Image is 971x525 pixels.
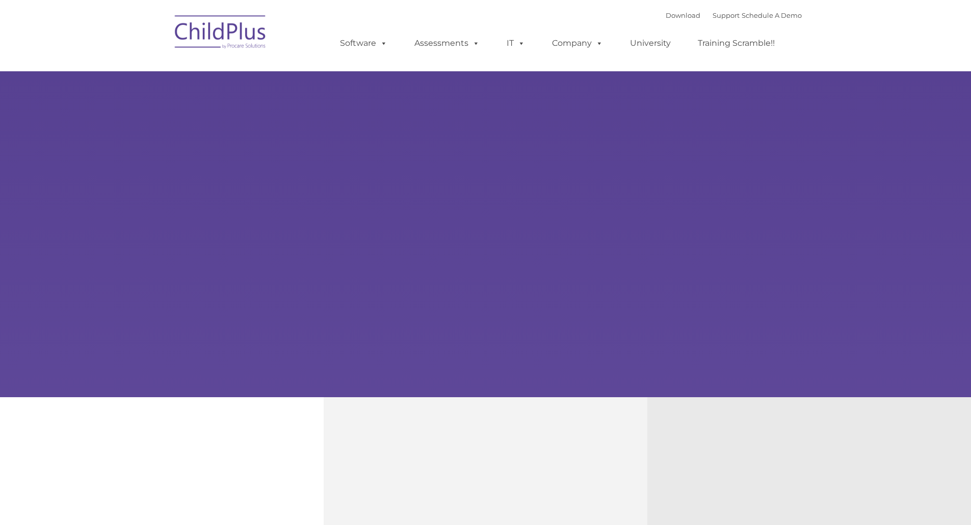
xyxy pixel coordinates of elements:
a: Training Scramble!! [688,33,785,53]
a: Support [713,11,740,19]
a: University [620,33,681,53]
a: Schedule A Demo [742,11,802,19]
a: IT [496,33,535,53]
a: Download [666,11,700,19]
a: Assessments [404,33,490,53]
a: Company [542,33,613,53]
a: Software [330,33,398,53]
font: | [666,11,802,19]
img: ChildPlus by Procare Solutions [170,8,272,59]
